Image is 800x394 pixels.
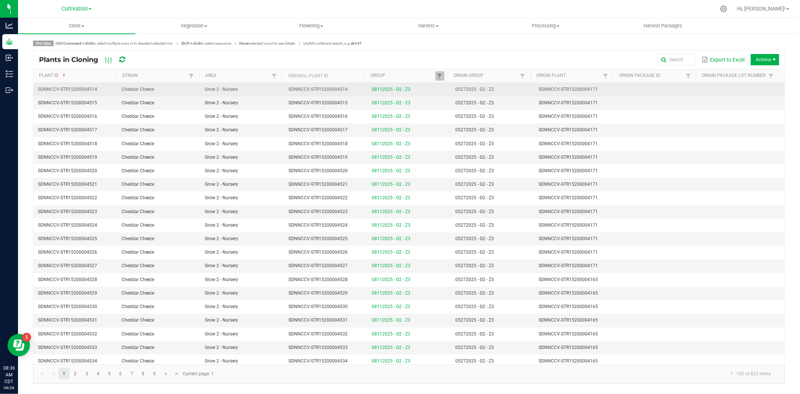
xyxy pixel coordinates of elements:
span: SDNNCCV-STR15200004171 [539,263,598,268]
a: Origin Package Lot NumberSortable [702,73,767,79]
a: 08112025 - G2 - Z3 [372,182,410,187]
span: SDNNCCV-STR15200004533 [38,345,97,350]
a: Page 1 [59,368,69,379]
span: SDNNCCV-STR15200004526 [288,250,348,255]
span: SDNNCCV-STR15200004532 [38,331,97,337]
a: Filter [518,71,527,81]
span: SDNNCCV-STR15200004521 [288,182,348,187]
span: SDNNCCV-STR15200004516 [288,114,348,119]
span: Use for wildcard search, e.g. [303,41,362,45]
span: SDNNCCV-STR15200004171 [539,155,598,160]
a: 08112025 - G2 - Z3 [372,155,410,160]
a: 08112025 - G2 - Z3 [372,358,410,364]
a: 08112025 - G2 - Z3 [372,290,410,296]
span: Cheddar Cheeze [122,345,155,350]
span: Harvest Packages [634,23,693,29]
span: SDNNCCV-STR15200004528 [288,277,348,282]
span: SDNNCCV-STR15200004165 [539,345,598,350]
a: Plant IDSortable [39,73,113,79]
a: 08112025 - G2 - Z3 [372,317,410,323]
span: Grow 2 - Nursery [205,304,238,309]
span: 05272025 - G2 - Z3 [455,182,494,187]
span: Pro tips [33,41,54,46]
span: 05272025 - G2 - Z3 [455,236,494,241]
span: Cheddar Cheeze [122,290,155,296]
span: SDNNCCV-STR15200004165 [539,358,598,364]
span: 05272025 - G2 - Z3 [455,250,494,255]
span: 05272025 - G2 - Z3 [455,345,494,350]
span: Cheddar Cheeze [122,331,155,337]
span: SDNNCCV-STR15200004522 [38,195,97,200]
span: SDNNCCV-STR15200004518 [288,141,348,146]
span: SDNNCCV-STR15200004165 [539,331,598,337]
span: Actions [751,54,779,65]
span: SDNNCCV-STR15200004531 [288,317,348,323]
span: Cheddar Cheeze [122,209,155,214]
span: SDNNCCV-STR15200004525 [288,236,348,241]
span: SDNNCCV-STR15200004171 [539,223,598,228]
span: Cheddar Cheeze [122,250,155,255]
span: SDNNCCV-STR15200004521 [38,182,97,187]
span: 05272025 - G2 - Z3 [455,87,494,92]
span: SDNNCCV-STR15200004165 [539,317,598,323]
span: Grow 2 - Nursery [205,87,238,92]
span: 05272025 - G2 - Z3 [455,127,494,132]
input: Search [658,54,695,65]
span: Clone [18,23,135,29]
a: 08112025 - G2 - Z3 [372,277,410,282]
span: SDNNCCV-STR15200004514 [38,87,97,92]
inline-svg: Inventory [6,70,13,78]
span: 05272025 - G2 - Z3 [455,114,494,119]
span: Grow 2 - Nursery [205,209,238,214]
span: SDNNCCV-STR15200004530 [38,304,97,309]
span: 05272025 - G2 - Z3 [455,317,494,323]
a: 08112025 - G2 - Z3 [372,223,410,228]
span: Grow 2 - Nursery [205,290,238,296]
strong: % [309,41,312,45]
span: Cheddar Cheeze [122,155,155,160]
span: SDNNCCV-STR15200004531 [38,317,97,323]
span: SDNNCCV-STR15200004171 [539,114,598,119]
strong: Hover [239,41,249,45]
a: Origin Package IDSortable [619,73,684,79]
span: SDNNCCV-STR15200004524 [288,223,348,228]
a: Page 5 [104,368,115,379]
span: 05272025 - G2 - Z3 [455,168,494,173]
span: SDNNCCV-STR15200004519 [288,155,348,160]
span: Grow 2 - Nursery [205,195,238,200]
span: 05272025 - G2 - Z3 [455,304,494,309]
span: Cultivation [62,6,88,12]
span: | [231,41,239,46]
div: Plants in Cloning [39,53,138,66]
span: Cheddar Cheeze [122,263,155,268]
a: Page 7 [126,368,137,379]
span: Grow 2 - Nursery [205,250,238,255]
span: Cheddar Cheeze [122,168,155,173]
span: selected count to see details [239,41,295,45]
span: Grow 2 - Nursery [205,317,238,323]
span: Grow 2 - Nursery [205,331,238,337]
span: SDNNCCV-STR15200004516 [38,114,97,119]
a: Page 3 [81,368,92,379]
span: 05272025 - G2 - Z3 [455,277,494,282]
span: 05272025 - G2 - Z3 [455,155,494,160]
span: Grow 2 - Nursery [205,182,238,187]
a: 08112025 - G2 - Z3 [372,304,410,309]
iframe: Resource center unread badge [22,333,31,342]
span: Cheddar Cheeze [122,127,155,132]
span: Processing [488,23,604,29]
span: SDNNCCV-STR15200004534 [38,358,97,364]
span: SDNNCCV-STR15200004171 [539,100,598,105]
p: 08:36 AM CDT [3,365,15,385]
span: Cheddar Cheeze [122,223,155,228]
a: 08112025 - G2 - Z3 [372,263,410,268]
span: SDNNCCV-STR15200004525 [38,236,97,241]
a: Harvest Packages [605,18,722,34]
a: 08112025 - G2 - Z3 [372,100,410,105]
span: Grow 2 - Nursery [205,236,238,241]
span: SDNNCCV-STR15200004527 [288,263,348,268]
span: SDNNCCV-STR15200004171 [539,87,598,92]
div: Manage settings [719,5,728,12]
span: SDNNCCV-STR15200004518 [38,141,97,146]
span: SDNNCCV-STR15200004171 [539,182,598,187]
